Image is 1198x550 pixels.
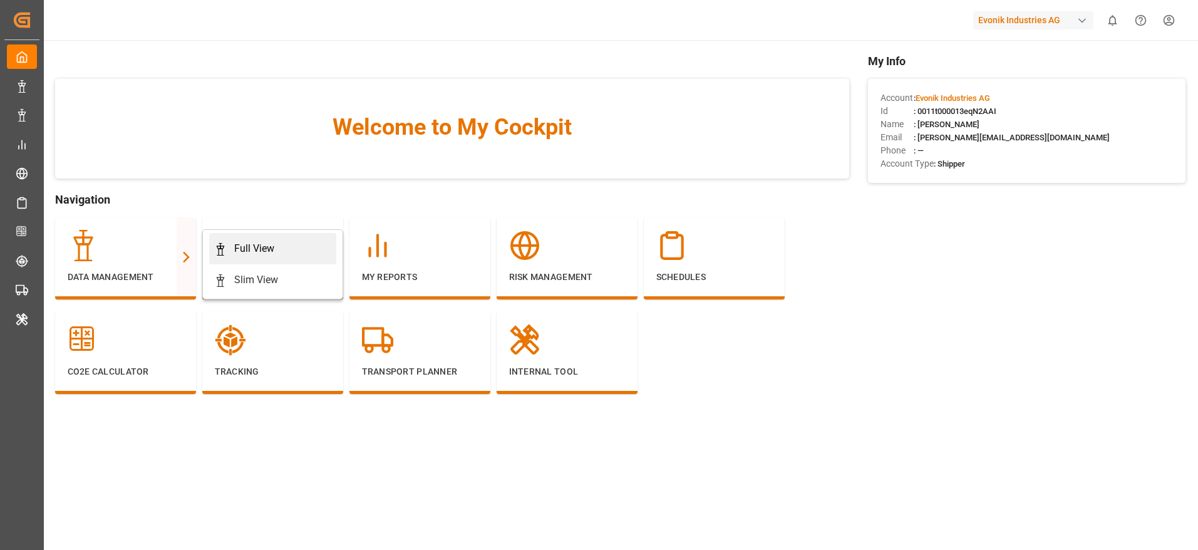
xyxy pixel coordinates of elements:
p: Tracking [215,365,331,378]
p: CO2e Calculator [68,365,183,378]
span: My Info [868,53,1185,70]
p: Schedules [656,271,772,284]
div: Slim View [234,272,278,288]
span: Evonik Industries AG [916,93,990,103]
p: Internal Tool [509,365,625,378]
span: Email [880,131,914,144]
span: Account [880,91,914,105]
button: Help Center [1127,6,1155,34]
span: : [PERSON_NAME][EMAIL_ADDRESS][DOMAIN_NAME] [914,133,1110,142]
p: Risk Management [509,271,625,284]
a: Full View [209,233,336,264]
span: Account Type [880,157,934,170]
span: : [914,93,990,103]
span: Phone [880,144,914,157]
button: show 0 new notifications [1098,6,1127,34]
div: Full View [234,241,274,256]
span: Id [880,105,914,118]
a: Slim View [209,264,336,296]
p: Data Management [68,271,183,284]
span: : [PERSON_NAME] [914,120,979,129]
span: : — [914,146,924,155]
span: Welcome to My Cockpit [80,110,824,144]
div: Evonik Industries AG [973,11,1093,29]
span: : 0011t000013eqN2AAI [914,106,996,116]
p: Transport Planner [362,365,478,378]
span: Name [880,118,914,131]
p: My Reports [362,271,478,284]
button: Evonik Industries AG [973,8,1098,32]
span: Navigation [55,191,849,208]
span: : Shipper [934,159,965,169]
